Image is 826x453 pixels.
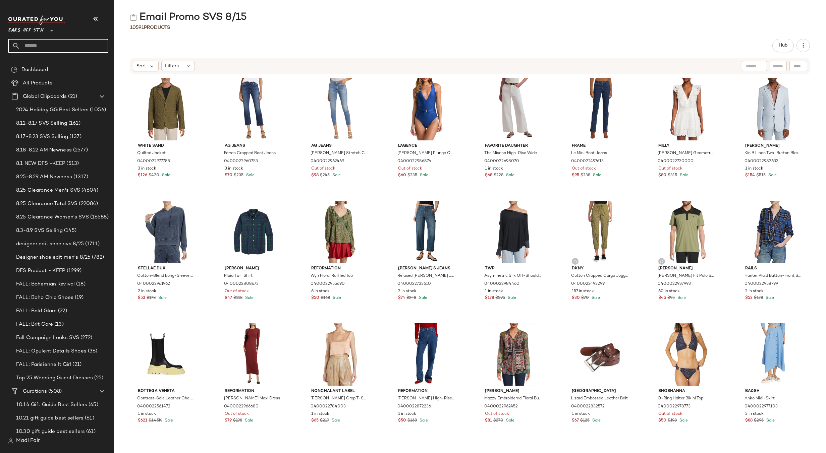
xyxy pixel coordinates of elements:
[234,173,243,179] span: $235
[224,150,276,156] span: Farrah Cropped Boot Jeans
[658,150,715,156] span: [PERSON_NAME] Geometric Eyelet Cotton Romper
[505,173,514,178] span: Sale
[225,295,232,301] span: $47
[658,143,715,149] span: Milly
[484,404,518,410] span: 0400022962452
[137,150,166,156] span: Quilted Jacket
[138,411,156,417] span: 1 in stock
[668,173,677,179] span: $315
[485,295,494,301] span: $178
[572,288,594,295] span: 157 in stock
[581,173,590,179] span: $238
[311,404,346,410] span: 0400022784003
[73,294,84,302] span: (19)
[419,173,428,178] span: Sale
[137,158,170,165] span: 0400022977785
[16,361,71,369] span: FALL: Parisienne It Girl
[658,404,691,410] span: 0400022978773
[16,294,73,302] span: FALL: Boho Chic Shoes
[311,396,368,402] span: [PERSON_NAME] Crop T-Shirt
[84,240,100,248] span: (1711)
[225,411,249,417] span: Out of stock
[79,334,92,342] span: (272)
[130,24,170,31] div: Products
[571,273,628,279] span: Cotton Cropped Cargo Joggers
[219,323,287,386] img: 0400022966680_CHIANTI
[132,78,200,140] img: 0400022977785_OLIVEGREEN
[745,158,778,165] span: 0400022982633
[653,201,721,263] img: 0400022937993_OILGREEN
[745,288,764,295] span: 2 in stock
[745,396,775,402] span: Anko Midi-Skirt
[130,14,137,21] img: svg%3e
[16,374,93,382] span: Top 25 Wedding Guest Dresses
[138,418,147,424] span: $621
[16,133,68,141] span: 8.17-8.23 SVS Selling
[745,295,753,301] span: $53
[572,295,580,301] span: $30
[740,78,808,140] img: 0400022982633_SOFTBLUE
[658,288,680,295] span: 60 in stock
[225,418,232,424] span: $79
[16,401,87,409] span: 10.14 Gift Guide Best Sellers
[745,411,764,417] span: 3 in stock
[233,295,242,301] span: $118
[571,404,605,410] span: 0400022832572
[658,158,694,165] span: 0400022730000
[484,281,519,287] span: 0400022984460
[8,23,44,35] span: Saks OFF 5TH
[398,143,455,149] span: L'agence
[225,288,249,295] span: Out of stock
[754,295,763,301] span: $178
[485,288,503,295] span: 1 in stock
[493,418,503,424] span: $270
[398,295,405,301] span: $74
[149,418,162,424] span: $1.45K
[754,418,764,424] span: $295
[485,388,542,394] span: [PERSON_NAME]
[80,187,98,194] span: (4604)
[306,78,374,140] img: 0400022962469
[224,158,258,165] span: 0400022960753
[398,411,416,417] span: 1 in stock
[23,388,47,395] span: Curations
[149,173,159,179] span: $420
[485,411,509,417] span: Out of stock
[311,273,353,279] span: Wyn Floral Ruffled Top
[331,173,341,178] span: Sale
[16,120,67,127] span: 8.11-8.17 SVS Selling
[572,411,590,417] span: 1 in stock
[84,414,94,422] span: (61)
[566,201,634,263] img: 0400022493299_UTILITYGREEN
[572,173,579,179] span: $95
[407,418,417,424] span: $168
[745,273,802,279] span: Hunter Plaid Button-Front Shirt
[16,347,87,355] span: FALL: Opulent Details Shoes
[506,296,516,300] span: Sale
[16,146,72,154] span: 8.18-8.22 AM Newness
[136,63,146,70] span: Sort
[16,240,84,248] span: designer edit shoe svs 8/25
[225,266,282,272] span: [PERSON_NAME]
[393,201,460,263] img: 0400022733610
[224,396,280,402] span: [PERSON_NAME] Maxi Dress
[397,150,454,156] span: [PERSON_NAME] Plunge One-Piece Swimsuit
[311,281,345,287] span: 0400022955690
[485,173,492,179] span: $68
[764,296,774,300] span: Sale
[397,281,431,287] span: 0400022733610
[571,281,605,287] span: 0400022493299
[592,173,601,178] span: Sale
[311,166,335,172] span: Out of stock
[16,267,65,275] span: DFS Product - KEEP
[740,201,808,263] img: 0400022958799_SAPPHIREINDIGO
[397,404,431,410] span: 0400022872236
[658,418,666,424] span: $50
[16,106,89,114] span: 2024 Holiday GG Best Sellers
[138,288,156,295] span: 2 in stock
[63,227,77,235] span: (145)
[321,295,330,301] span: $168
[57,307,67,315] span: (22)
[23,79,53,87] span: All Products
[137,281,170,287] span: 0400022961962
